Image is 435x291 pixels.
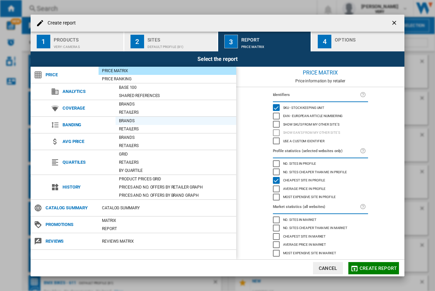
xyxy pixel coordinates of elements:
div: Retailers [116,126,236,132]
span: Cheapest site in market [283,233,326,238]
span: Banding [59,120,116,130]
md-checkbox: Show EAN's from my other site's [273,129,368,137]
span: Quartiles [59,158,116,167]
span: History [59,182,116,192]
button: getI18NText('BUTTONS.CLOSE_DIALOG') [388,16,402,30]
md-checkbox: No. sites in market [273,215,368,224]
div: 4 [318,35,331,48]
span: Most expensive site in profile [283,194,336,199]
div: Retailers [116,109,236,116]
md-checkbox: No. sites cheaper than me in market [273,224,368,232]
button: Cancel [313,262,343,274]
md-checkbox: No. sites in profile [273,160,368,168]
div: 3 [224,35,238,48]
div: Price Matrix [241,42,308,49]
div: 2 [130,35,144,48]
md-checkbox: Average price in market [273,241,368,249]
md-checkbox: Most expensive site in market [273,249,368,257]
div: Retailers [116,142,236,149]
div: Sites [147,34,214,42]
div: REVIEWS Matrix [99,238,236,245]
span: No. sites in market [283,217,316,222]
span: Reviews [42,237,99,246]
div: Price Ranking [99,76,236,82]
md-checkbox: Cheapest site in market [273,232,368,241]
ng-md-icon: getI18NText('BUTTONS.CLOSE_DIALOG') [391,19,399,28]
label: Identifiers [273,91,360,99]
md-checkbox: Use a custom identifier [273,137,368,145]
div: Product prices grid [116,176,236,182]
div: Brands [116,101,236,108]
div: VERY:Cameras [54,42,121,49]
div: Shared references [116,92,236,99]
span: Catalog Summary [42,203,99,213]
button: 3 Report Price Matrix [218,32,312,51]
button: 1 Products VERY:Cameras [31,32,124,51]
md-checkbox: Most expensive site in profile [273,193,368,201]
div: Grid [116,151,236,158]
md-checkbox: SKU - Stock Keeping Unit [273,103,368,112]
span: Show SKU'S from my other site's [283,122,340,126]
span: Price [42,70,99,80]
span: No. sites cheaper than me in market [283,225,348,230]
span: Show EAN's from my other site's [283,130,340,134]
label: Market statistics (all websites) [273,203,360,211]
div: Report [99,225,236,232]
div: Options [335,34,402,42]
span: SKU - Stock Keeping Unit [283,105,325,110]
span: Average price in profile [283,186,326,191]
span: Promotions [42,220,99,229]
div: Base 100 [116,84,236,91]
label: Profile statistics (selected websites only) [273,147,360,155]
div: Default profile (81) [147,42,214,49]
md-checkbox: Cheapest site in profile [273,176,368,185]
div: Select the report [31,51,404,67]
md-checkbox: Average price in profile [273,184,368,193]
div: Price Matrix [99,67,236,74]
md-checkbox: EAN - European Article Numbering [273,112,368,120]
span: Coverage [59,103,116,113]
div: Price Matrix [236,67,404,79]
button: Create report [348,262,399,274]
div: Prices and No. offers by retailer graph [116,184,236,191]
md-checkbox: No. sites cheaper than me in profile [273,168,368,176]
span: Most expensive site in market [283,250,336,255]
span: Average price in market [283,242,326,246]
div: 1 [37,35,50,48]
h4: Create report [44,20,76,27]
div: Brands [116,117,236,124]
span: Cheapest site in profile [283,177,326,182]
span: Avg price [59,137,116,146]
span: EAN - European Article Numbering [283,113,343,118]
div: Retailers [116,159,236,166]
div: Products [54,34,121,42]
md-checkbox: Show SKU'S from my other site's [273,120,368,129]
span: No. sites cheaper than me in profile [283,169,347,174]
span: Use a custom identifier [283,138,325,143]
span: No. sites in profile [283,161,316,165]
button: 2 Sites Default profile (81) [124,32,218,51]
div: By quartile [116,167,236,174]
div: Catalog Summary [99,205,236,211]
div: Report [241,34,308,42]
div: Matrix [99,217,236,224]
button: 4 Options [312,32,404,51]
span: Create report [360,265,397,271]
div: Price information by retailer [236,79,404,83]
div: Prices and No. offers by brand graph [116,192,236,199]
div: Brands [116,134,236,141]
span: Analytics [59,87,116,96]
